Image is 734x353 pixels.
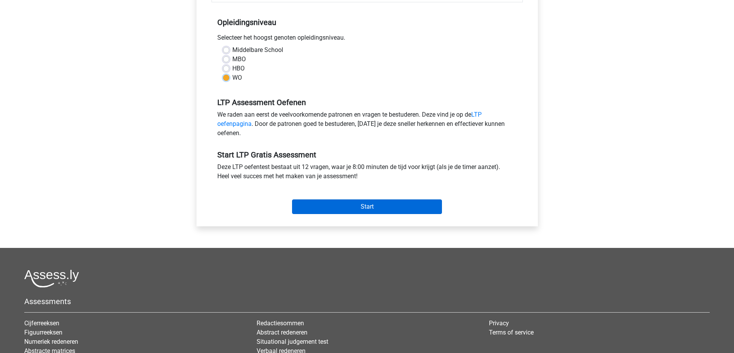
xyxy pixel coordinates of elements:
a: Situational judgement test [257,338,328,345]
label: WO [232,73,242,82]
label: MBO [232,55,246,64]
h5: LTP Assessment Oefenen [217,98,517,107]
h5: Opleidingsniveau [217,15,517,30]
div: We raden aan eerst de veelvoorkomende patronen en vragen te bestuderen. Deze vind je op de . Door... [212,110,523,141]
input: Start [292,199,442,214]
a: Cijferreeksen [24,320,59,327]
a: Figuurreeksen [24,329,62,336]
h5: Start LTP Gratis Assessment [217,150,517,159]
label: HBO [232,64,245,73]
a: Terms of service [489,329,534,336]
a: Numeriek redeneren [24,338,78,345]
a: Privacy [489,320,509,327]
label: Middelbare School [232,45,283,55]
div: Deze LTP oefentest bestaat uit 12 vragen, waar je 8:00 minuten de tijd voor krijgt (als je de tim... [212,162,523,184]
div: Selecteer het hoogst genoten opleidingsniveau. [212,33,523,45]
a: Abstract redeneren [257,329,307,336]
h5: Assessments [24,297,710,306]
a: Redactiesommen [257,320,304,327]
img: Assessly logo [24,269,79,288]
